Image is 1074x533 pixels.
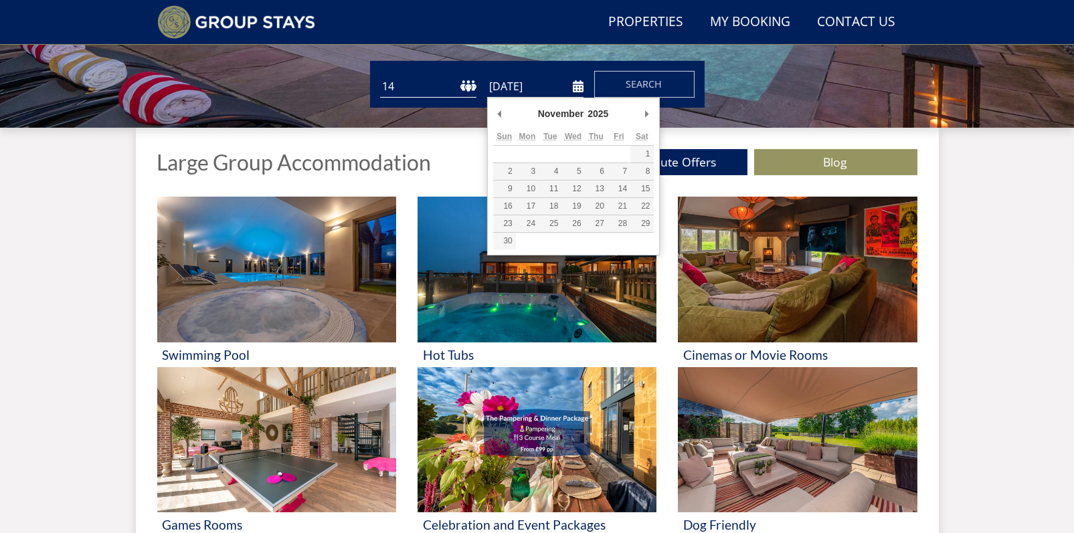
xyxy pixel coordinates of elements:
button: Search [594,71,695,98]
a: Last Minute Offers [584,149,747,175]
button: 8 [630,163,653,180]
a: My Booking [705,7,796,37]
button: 19 [561,198,584,215]
img: 'Cinemas or Movie Rooms' - Large Group Accommodation Holiday Ideas [678,197,917,342]
button: 25 [539,215,561,232]
button: 7 [608,163,630,180]
a: 'Swimming Pool' - Large Group Accommodation Holiday Ideas Swimming Pool [157,197,396,367]
span: Search [626,78,662,90]
abbr: Sunday [497,132,512,141]
button: 1 [630,146,653,163]
a: Blog [754,149,917,175]
button: 16 [493,198,516,215]
button: 15 [630,181,653,197]
img: 'Swimming Pool' - Large Group Accommodation Holiday Ideas [157,197,396,342]
h1: Large Group Accommodation [157,150,432,174]
button: 17 [516,198,539,215]
button: 18 [539,198,561,215]
div: 2025 [586,104,610,124]
button: 22 [630,198,653,215]
h3: Games Rooms [163,518,391,532]
h3: Swimming Pool [163,348,391,362]
img: Group Stays [157,5,316,39]
button: 13 [585,181,608,197]
button: 26 [561,215,584,232]
button: 5 [561,163,584,180]
abbr: Saturday [636,132,648,141]
button: 6 [585,163,608,180]
h3: Celebration and Event Packages [423,518,651,532]
img: 'Games Rooms' - Large Group Accommodation Holiday Ideas [157,367,396,513]
h3: Hot Tubs [423,348,651,362]
input: Arrival Date [487,76,584,98]
button: Previous Month [493,104,507,124]
a: 'Hot Tubs' - Large Group Accommodation Holiday Ideas Hot Tubs [418,197,656,367]
button: 4 [539,163,561,180]
h3: Dog Friendly [683,518,911,532]
button: 28 [608,215,630,232]
a: Properties [604,7,689,37]
button: 23 [493,215,516,232]
button: 2 [493,163,516,180]
abbr: Thursday [589,132,604,141]
button: 12 [561,181,584,197]
button: 20 [585,198,608,215]
button: 14 [608,181,630,197]
button: 27 [585,215,608,232]
a: Contact Us [812,7,901,37]
img: 'Celebration and Event Packages' - Large Group Accommodation Holiday Ideas [418,367,656,513]
button: 30 [493,233,516,249]
a: 'Cinemas or Movie Rooms' - Large Group Accommodation Holiday Ideas Cinemas or Movie Rooms [678,197,917,367]
abbr: Tuesday [543,132,557,141]
button: 21 [608,198,630,215]
abbr: Monday [519,132,536,141]
button: 9 [493,181,516,197]
abbr: Friday [614,132,624,141]
button: 11 [539,181,561,197]
h3: Cinemas or Movie Rooms [683,348,911,362]
button: 10 [516,181,539,197]
div: November [536,104,586,124]
button: Next Month [640,104,654,124]
abbr: Wednesday [565,132,581,141]
button: 29 [630,215,653,232]
button: 24 [516,215,539,232]
img: 'Dog Friendly' - Large Group Accommodation Holiday Ideas [678,367,917,513]
img: 'Hot Tubs' - Large Group Accommodation Holiday Ideas [418,197,656,342]
button: 3 [516,163,539,180]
